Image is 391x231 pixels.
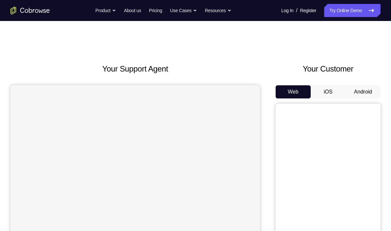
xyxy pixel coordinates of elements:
[276,63,381,75] h2: Your Customer
[149,4,162,17] a: Pricing
[311,85,346,98] button: iOS
[10,63,260,75] h2: Your Support Agent
[10,7,50,14] a: Go to the home page
[281,4,293,17] a: Log In
[276,85,311,98] button: Web
[296,7,297,14] span: /
[345,85,381,98] button: Android
[300,4,316,17] a: Register
[205,4,231,17] button: Resources
[170,4,197,17] button: Use Cases
[324,4,381,17] a: Try Online Demo
[124,4,141,17] a: About us
[95,4,116,17] button: Product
